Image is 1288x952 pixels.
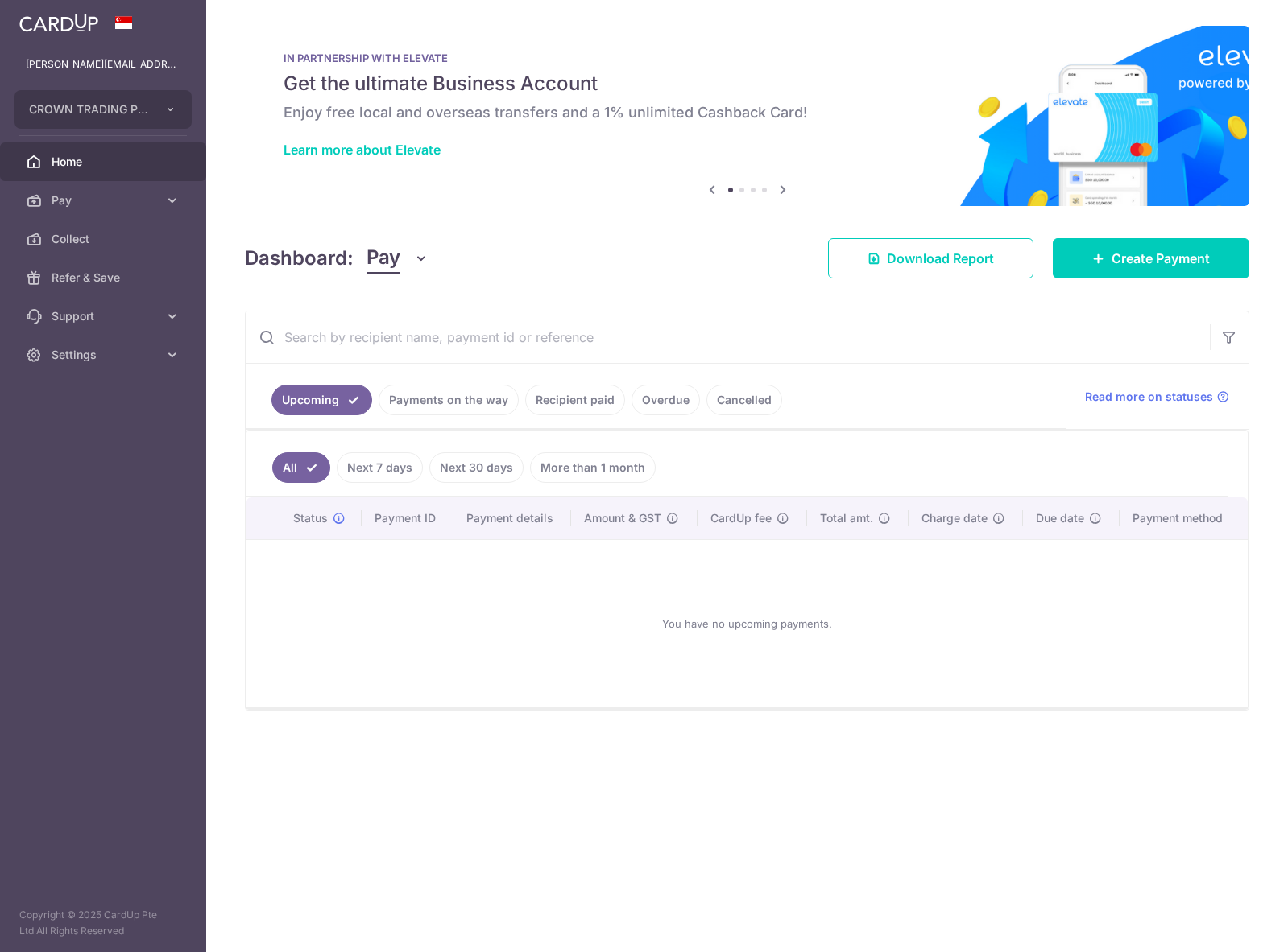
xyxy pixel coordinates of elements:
[367,243,400,274] span: Pay
[271,385,372,415] a: Upcoming
[337,452,423,483] a: Next 7 days
[245,244,354,273] h4: Dashboard:
[921,510,988,526] span: Charge date
[379,385,519,415] a: Payments on the way
[29,101,148,117] span: CROWN TRADING PTE LTD
[1053,238,1249,278] a: Create Payment
[453,497,572,539] th: Payment details
[272,452,330,483] a: All
[429,452,524,483] a: Next 30 days
[19,13,98,32] img: CardUp
[820,510,873,526] span: Total amt.
[52,231,158,247] span: Collect
[1120,497,1248,539] th: Payment method
[1085,389,1229,405] a: Read more on statuses
[1112,249,1210,268] span: Create Payment
[887,249,994,268] span: Download Report
[293,510,328,526] span: Status
[828,238,1033,278] a: Download Report
[246,311,1210,363] input: Search by recipient name, payment id or reference
[1036,510,1084,526] span: Due date
[632,385,700,415] a: Overdue
[706,385,782,415] a: Cancelled
[1085,389,1213,405] span: Read more on statuses
[52,270,158,286] span: Refer & Save
[284,71,1211,97] h5: Get the ultimate Business Account
[52,308,158,324] span: Support
[245,26,1249,206] img: Renovation banner
[266,553,1228,694] div: You have no upcoming payments.
[52,347,158,363] span: Settings
[284,103,1211,122] h6: Enjoy free local and overseas transfers and a 1% unlimited Cashback Card!
[52,154,158,170] span: Home
[530,452,656,483] a: More than 1 month
[584,510,661,526] span: Amount & GST
[284,142,441,158] a: Learn more about Elevate
[367,243,429,274] button: Pay
[284,52,1211,64] p: IN PARTNERSHIP WITH ELEVATE
[14,90,192,129] button: CROWN TRADING PTE LTD
[362,497,453,539] th: Payment ID
[52,192,158,208] span: Pay
[710,510,772,526] span: CardUp fee
[26,56,180,72] p: [PERSON_NAME][EMAIL_ADDRESS][DOMAIN_NAME]
[525,385,625,415] a: Recipient paid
